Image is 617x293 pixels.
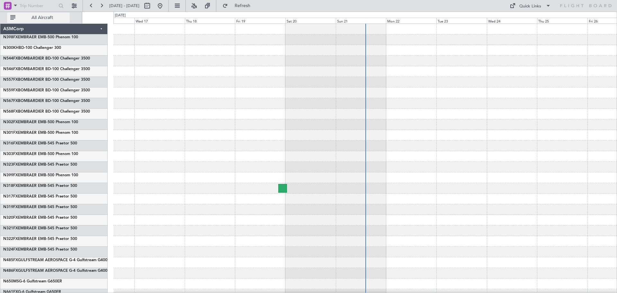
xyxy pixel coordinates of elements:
span: N650MS [3,279,19,283]
a: N486FXGULFSTREAM AEROSPACE G-4 Gulfstream G400 [3,269,107,273]
a: N546FXBOMBARDIER BD-100 Challenger 3500 [3,67,90,71]
a: N568FXBOMBARDIER BD-100 Challenger 3500 [3,110,90,114]
span: N302FX [3,120,18,124]
div: Quick Links [519,3,541,10]
a: N319FXEMBRAER EMB-545 Praetor 500 [3,205,77,209]
a: N302FXEMBRAER EMB-500 Phenom 100 [3,120,78,124]
span: [DATE] - [DATE] [109,3,139,9]
a: N399FXEMBRAER EMB-500 Phenom 100 [3,173,78,177]
span: N557FX [3,78,18,82]
a: N398FXEMBRAER EMB-500 Phenom 100 [3,35,78,39]
a: N322FXEMBRAER EMB-545 Praetor 500 [3,237,77,241]
span: N301FX [3,131,18,135]
span: Refresh [229,4,256,8]
a: N323FXEMBRAER EMB-545 Praetor 500 [3,163,77,167]
span: N300KH [3,46,19,50]
div: Tue 23 [436,18,487,23]
div: Sat 20 [285,18,336,23]
span: N398FX [3,35,18,39]
a: N557FXBOMBARDIER BD-100 Challenger 3500 [3,78,90,82]
span: N567FX [3,99,18,103]
span: N546FX [3,67,18,71]
div: Fri 19 [235,18,285,23]
span: N485FX [3,258,18,262]
button: All Aircraft [7,13,70,23]
a: N317FXEMBRAER EMB-545 Praetor 500 [3,195,77,198]
button: Quick Links [506,1,554,11]
div: Wed 24 [487,18,537,23]
a: N485FXGULFSTREAM AEROSPACE G-4 Gulfstream G400 [3,258,107,262]
a: N559FXBOMBARDIER BD-100 Challenger 3500 [3,88,90,92]
div: Thu 25 [537,18,587,23]
a: N567FXBOMBARDIER BD-100 Challenger 3500 [3,99,90,103]
div: Sun 21 [336,18,386,23]
div: [DATE] [115,13,126,18]
span: N568FX [3,110,18,114]
div: Thu 18 [185,18,235,23]
input: Trip Number [20,1,57,11]
a: N318FXEMBRAER EMB-545 Praetor 500 [3,184,77,188]
div: Wed 17 [134,18,185,23]
span: N316FX [3,142,18,145]
span: N320FX [3,216,18,220]
span: N318FX [3,184,18,188]
button: Refresh [219,1,258,11]
span: All Aircraft [17,15,68,20]
a: N301FXEMBRAER EMB-500 Phenom 100 [3,131,78,135]
div: Mon 22 [386,18,436,23]
a: N303FXEMBRAER EMB-500 Phenom 100 [3,152,78,156]
a: N321FXEMBRAER EMB-545 Praetor 500 [3,226,77,230]
span: N322FX [3,237,18,241]
span: N317FX [3,195,18,198]
span: N399FX [3,173,18,177]
span: N319FX [3,205,18,209]
a: N300KHBD-100 Challenger 300 [3,46,61,50]
span: N559FX [3,88,18,92]
span: N303FX [3,152,18,156]
a: N650MSG-6 Gulfstream G650ER [3,279,62,283]
a: N324FXEMBRAER EMB-545 Praetor 500 [3,248,77,252]
span: N321FX [3,226,18,230]
a: N316FXEMBRAER EMB-545 Praetor 500 [3,142,77,145]
span: N544FX [3,57,18,60]
a: N544FXBOMBARDIER BD-100 Challenger 3500 [3,57,90,60]
a: N320FXEMBRAER EMB-545 Praetor 500 [3,216,77,220]
span: N324FX [3,248,18,252]
span: N323FX [3,163,18,167]
span: N486FX [3,269,18,273]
